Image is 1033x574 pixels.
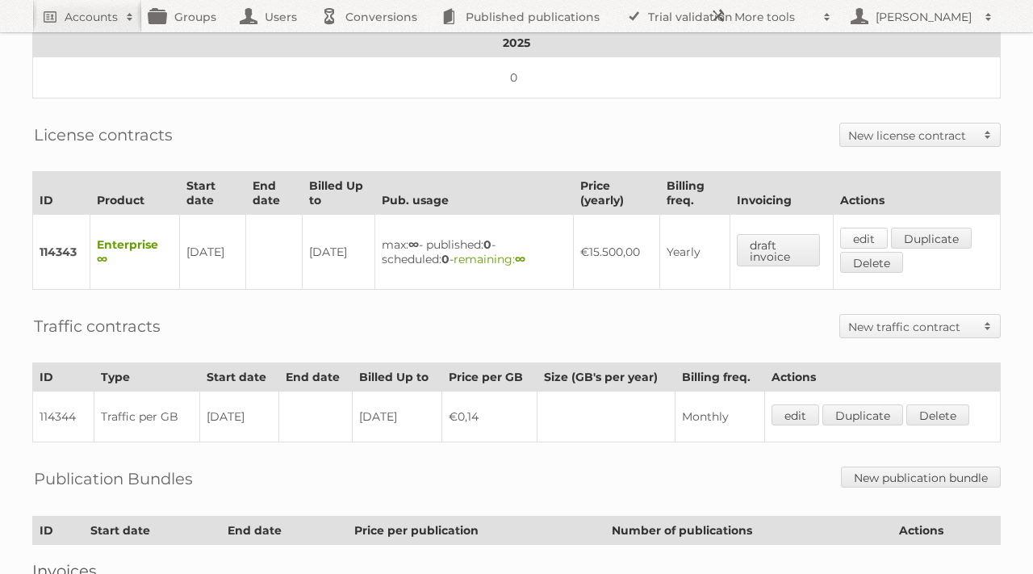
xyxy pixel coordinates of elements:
h2: Publication Bundles [34,467,193,491]
th: End date [246,172,303,215]
th: Price per GB [442,363,537,392]
th: Actions [833,172,1000,215]
th: Billing freq. [659,172,730,215]
td: [DATE] [303,215,375,290]
th: Type [94,363,199,392]
th: Actions [764,363,1000,392]
th: Actions [892,517,1000,545]
th: Size (GB's per year) [537,363,675,392]
h2: License contracts [34,123,173,147]
a: Delete [906,404,969,425]
td: [DATE] [353,392,442,442]
span: Toggle [976,315,1000,337]
th: End date [221,517,348,545]
td: [DATE] [199,392,278,442]
th: Start date [84,517,221,545]
th: Start date [179,172,246,215]
span: Toggle [976,124,1000,146]
h2: Traffic contracts [34,314,161,338]
th: Invoicing [730,172,833,215]
a: Delete [840,252,903,273]
td: €0,14 [442,392,537,442]
h2: [PERSON_NAME] [872,9,977,25]
a: New license contract [840,124,1000,146]
td: Traffic per GB [94,392,199,442]
td: 114343 [33,215,90,290]
td: Yearly [659,215,730,290]
th: Billed Up to [353,363,442,392]
h2: New license contract [848,128,976,144]
a: edit [772,404,819,425]
td: Monthly [675,392,764,442]
th: Billed Up to [303,172,375,215]
h2: New traffic contract [848,319,976,335]
strong: ∞ [408,237,419,252]
th: Price (yearly) [574,172,659,215]
th: ID [33,517,84,545]
span: remaining: [454,252,525,266]
th: Price per publication [347,517,604,545]
a: draft invoice [737,234,820,266]
th: Number of publications [604,517,892,545]
td: Enterprise ∞ [90,215,180,290]
td: max: - published: - scheduled: - [374,215,574,290]
th: Start date [199,363,278,392]
h2: Accounts [65,9,118,25]
h2: More tools [734,9,815,25]
a: Duplicate [822,404,903,425]
strong: ∞ [515,252,525,266]
th: End date [279,363,353,392]
a: New traffic contract [840,315,1000,337]
a: Duplicate [891,228,972,249]
th: 2025 [33,29,1001,57]
strong: 0 [441,252,450,266]
th: Pub. usage [374,172,574,215]
th: Billing freq. [675,363,764,392]
a: New publication bundle [841,467,1001,488]
td: 0 [33,57,1001,98]
td: [DATE] [179,215,246,290]
th: ID [33,363,94,392]
a: edit [840,228,888,249]
td: €15.500,00 [574,215,659,290]
th: ID [33,172,90,215]
strong: 0 [483,237,491,252]
th: Product [90,172,180,215]
td: 114344 [33,392,94,442]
